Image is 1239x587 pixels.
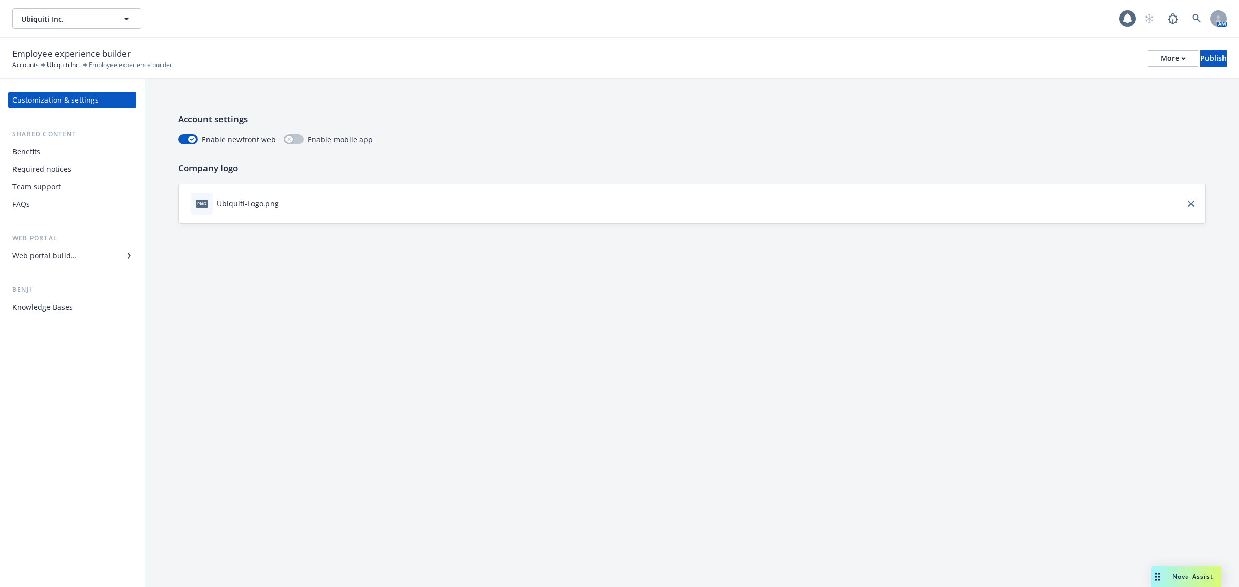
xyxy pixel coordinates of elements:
div: Team support [12,178,61,195]
span: Employee experience builder [12,47,131,60]
div: Customization & settings [12,92,99,108]
span: Enable newfront web [202,134,276,145]
span: Ubiquiti Inc. [21,13,110,24]
a: Accounts [12,60,39,70]
div: Publish [1200,51,1227,66]
span: Enable mobile app [308,134,373,145]
div: Web portal builder [12,248,76,264]
a: Search [1186,8,1207,29]
a: Ubiquiti Inc. [47,60,81,70]
button: More [1148,50,1198,67]
div: FAQs [12,196,30,213]
button: Nova Assist [1151,566,1221,587]
a: Benefits [8,143,136,160]
div: Shared content [8,129,136,139]
span: Nova Assist [1172,572,1213,581]
p: Account settings [178,112,1206,126]
div: More [1161,51,1186,66]
div: Benji [8,285,136,295]
button: Publish [1200,50,1227,67]
div: Required notices [12,161,71,177]
span: png [196,200,208,207]
div: Benefits [12,143,40,160]
a: Customization & settings [8,92,136,108]
button: download file [283,198,291,209]
span: Employee experience builder [89,60,172,70]
button: Ubiquiti Inc. [12,8,141,29]
div: Web portal [8,233,136,243]
a: close [1185,198,1197,210]
p: Company logo [178,161,1206,175]
div: Ubiquiti-Logo.png [217,198,279,209]
a: Web portal builder [8,248,136,264]
a: Knowledge Bases [8,299,136,316]
a: Report a Bug [1163,8,1183,29]
a: Required notices [8,161,136,177]
a: Team support [8,178,136,195]
div: Knowledge Bases [12,299,73,316]
a: Start snowing [1139,8,1159,29]
div: Drag to move [1151,566,1164,587]
a: FAQs [8,196,136,213]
